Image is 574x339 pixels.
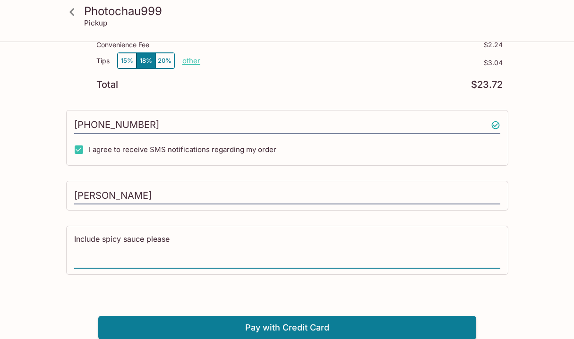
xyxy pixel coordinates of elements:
button: 15% [118,53,137,68]
input: Enter phone number [74,116,500,134]
p: $23.72 [471,80,503,89]
iframe: Secure payment button frame [98,290,476,312]
textarea: Include spicy sauce please [74,234,500,266]
p: $2.24 [484,41,503,49]
button: 20% [155,53,174,68]
h3: Photochau999 [84,4,506,18]
p: $3.04 [200,59,503,67]
p: Tips [96,57,110,65]
span: I agree to receive SMS notifications regarding my order [89,145,276,154]
p: Convenience Fee [96,41,149,49]
p: Total [96,80,118,89]
p: Pickup [84,18,107,27]
button: 18% [137,53,155,68]
input: Enter first and last name [74,187,500,205]
button: other [182,56,200,65]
